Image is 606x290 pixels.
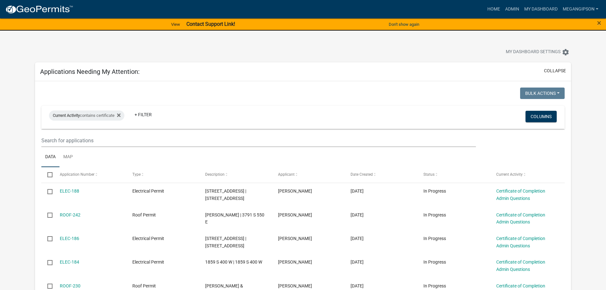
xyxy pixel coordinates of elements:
[132,172,141,177] span: Type
[351,172,373,177] span: Date Created
[132,212,156,217] span: Roof Permit
[423,283,446,288] span: In Progress
[205,212,264,225] span: Lorraine Bretzman | 3791 S 550 E
[544,67,566,74] button: collapse
[562,48,569,56] i: settings
[278,188,312,194] span: Thomas Poland
[205,259,262,265] span: 1859 S 400 W | 1859 S 400 W
[506,48,561,56] span: My Dashboard Settings
[501,46,575,58] button: My Dashboard Settingssettings
[59,147,77,167] a: Map
[490,167,563,182] datatable-header-cell: Current Activity
[278,283,312,288] span: Herbert Parsons
[60,188,79,194] a: ELEC-188
[49,110,124,121] div: contains certificate
[423,236,446,241] span: In Progress
[278,259,312,265] span: Wesley Allen Wiggs
[54,167,127,182] datatable-header-cell: Application Number
[496,259,545,272] a: Certificate of Completion Admin Questions
[41,147,59,167] a: Data
[60,172,94,177] span: Application Number
[496,172,523,177] span: Current Activity
[205,188,246,201] span: 1297 N Paw Paw Pike | 1359 N PAW PAW PIKE
[41,167,53,182] datatable-header-cell: Select
[205,172,225,177] span: Description
[351,212,364,217] span: 09/10/2025
[186,21,235,27] strong: Contact Support Link!
[351,188,364,194] span: 09/12/2025
[53,113,80,118] span: Current Activity
[485,3,503,15] a: Home
[522,3,560,15] a: My Dashboard
[345,167,417,182] datatable-header-cell: Date Created
[597,18,601,27] span: ×
[351,259,364,265] span: 08/28/2025
[169,19,183,30] a: View
[351,236,364,241] span: 09/03/2025
[40,68,140,75] h5: Applications Needing My Attention:
[526,111,557,122] button: Columns
[126,167,199,182] datatable-header-cell: Type
[496,212,545,225] a: Certificate of Completion Admin Questions
[205,236,246,248] span: 2090 E Lovers Lane Rd | 850 N Country Club Rd
[278,212,312,217] span: Herbert Parsons
[423,172,435,177] span: Status
[60,283,80,288] a: ROOF-230
[60,212,80,217] a: ROOF-242
[132,236,164,241] span: Electrical Permit
[132,259,164,265] span: Electrical Permit
[132,188,164,194] span: Electrical Permit
[129,109,157,120] a: + Filter
[520,88,565,99] button: Bulk Actions
[41,134,476,147] input: Search for applications
[560,3,601,15] a: megangipson
[496,236,545,248] a: Certificate of Completion Admin Questions
[423,188,446,194] span: In Progress
[386,19,422,30] button: Don't show again
[417,167,490,182] datatable-header-cell: Status
[496,188,545,201] a: Certificate of Completion Admin Questions
[597,19,601,27] button: Close
[60,259,79,265] a: ELEC-184
[272,167,345,182] datatable-header-cell: Applicant
[199,167,272,182] datatable-header-cell: Description
[132,283,156,288] span: Roof Permit
[351,283,364,288] span: 08/14/2025
[278,236,312,241] span: James Taylor
[503,3,522,15] a: Admin
[423,212,446,217] span: In Progress
[278,172,295,177] span: Applicant
[423,259,446,265] span: In Progress
[60,236,79,241] a: ELEC-186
